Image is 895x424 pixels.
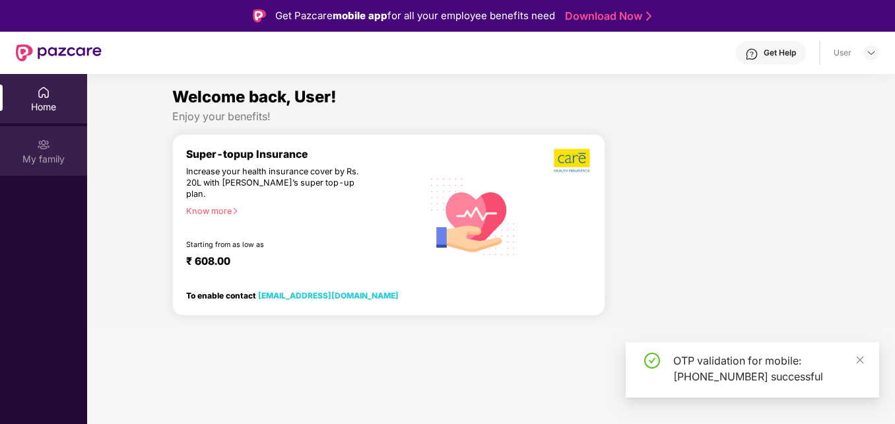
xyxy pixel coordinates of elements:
[673,353,863,384] div: OTP validation for mobile: [PHONE_NUMBER] successful
[644,353,660,369] span: check-circle
[37,138,50,151] img: svg+xml;base64,PHN2ZyB3aWR0aD0iMjAiIGhlaWdodD0iMjAiIHZpZXdCb3g9IjAgMCAyMCAyMCIgZmlsbD0ibm9uZSIgeG...
[232,207,239,215] span: right
[172,87,337,106] span: Welcome back, User!
[855,355,865,365] span: close
[37,86,50,99] img: svg+xml;base64,PHN2ZyBpZD0iSG9tZSIgeG1sbnM9Imh0dHA6Ly93d3cudzMub3JnLzIwMDAvc3ZnIiB3aWR0aD0iMjAiIG...
[275,8,555,24] div: Get Pazcare for all your employee benefits need
[186,148,422,160] div: Super-topup Insurance
[565,9,647,23] a: Download Now
[422,164,523,267] img: svg+xml;base64,PHN2ZyB4bWxucz0iaHR0cDovL3d3dy53My5vcmcvMjAwMC9zdmciIHhtbG5zOnhsaW5rPSJodHRwOi8vd3...
[866,48,877,58] img: svg+xml;base64,PHN2ZyBpZD0iRHJvcGRvd24tMzJ4MzIiIHhtbG5zPSJodHRwOi8vd3d3LnczLm9yZy8yMDAwL3N2ZyIgd2...
[745,48,758,61] img: svg+xml;base64,PHN2ZyBpZD0iSGVscC0zMngzMiIgeG1sbnM9Imh0dHA6Ly93d3cudzMub3JnLzIwMDAvc3ZnIiB3aWR0aD...
[764,48,796,58] div: Get Help
[834,48,851,58] div: User
[186,206,414,215] div: Know more
[333,9,387,22] strong: mobile app
[258,291,399,300] a: [EMAIL_ADDRESS][DOMAIN_NAME]
[253,9,266,22] img: Logo
[172,110,810,124] div: Enjoy your benefits!
[186,240,366,250] div: Starting from as low as
[646,9,651,23] img: Stroke
[186,166,366,200] div: Increase your health insurance cover by Rs. 20L with [PERSON_NAME]’s super top-up plan.
[554,148,591,173] img: b5dec4f62d2307b9de63beb79f102df3.png
[186,255,409,271] div: ₹ 608.00
[186,291,399,300] div: To enable contact
[16,44,102,61] img: New Pazcare Logo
